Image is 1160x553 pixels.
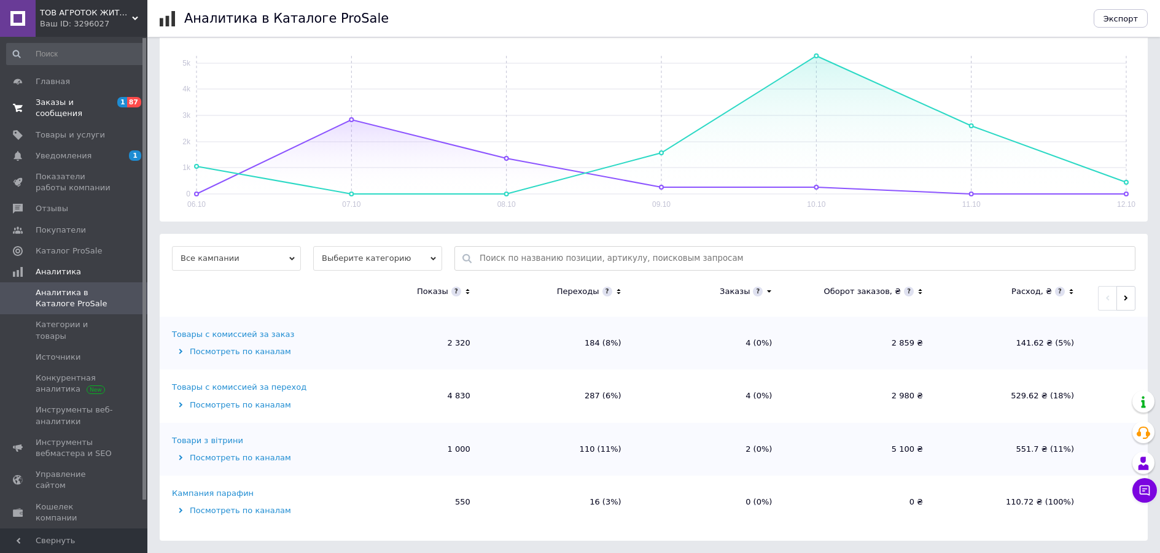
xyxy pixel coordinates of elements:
span: Каталог ProSale [36,246,102,257]
td: 110 (11%) [483,423,634,476]
input: Поиск по названию позиции, артикулу, поисковым запросам [480,247,1129,270]
span: Экспорт [1104,14,1138,23]
button: Чат с покупателем [1132,478,1157,503]
span: Показатели работы компании [36,171,114,193]
td: 4 (0%) [634,369,785,422]
span: 1 [129,150,141,161]
span: Конкурентная аналитика [36,373,114,395]
div: Ваш ID: 3296027 [40,18,147,29]
td: 2 859 ₴ [784,317,935,369]
div: Товары с комиссией за переход [172,382,306,393]
span: ТОВ АГРОТОК ЖИТОМИР [40,7,132,18]
div: Оборот заказов, ₴ [824,286,901,297]
td: 550 [332,476,483,528]
div: Посмотреть по каналам [172,452,329,463]
span: Главная [36,76,70,87]
span: Аналитика [36,266,81,277]
td: 2 980 ₴ [784,369,935,422]
text: 2k [182,137,191,146]
div: Заказы [720,286,750,297]
text: 07.10 [342,200,360,209]
span: Товары и услуги [36,130,105,141]
h1: Аналитика в Каталоге ProSale [184,11,389,26]
text: 3k [182,111,191,120]
span: Кошелек компании [36,501,114,524]
span: Отзывы [36,203,68,214]
button: Экспорт [1094,9,1148,28]
div: Посмотреть по каналам [172,346,329,357]
td: 2 320 [332,317,483,369]
div: Товари з вітрини [172,435,243,446]
span: Источники [36,352,80,363]
td: 5 100 ₴ [784,423,935,476]
span: Покупатели [36,225,86,236]
div: Посмотреть по каналам [172,505,329,516]
div: Переходы [557,286,599,297]
td: 2 (0%) [634,423,785,476]
span: Инструменты вебмастера и SEO [36,437,114,459]
div: Показы [417,286,448,297]
input: Поиск [6,43,145,65]
td: 1 000 [332,423,483,476]
td: 4 (0%) [634,317,785,369]
text: 5k [182,59,191,68]
td: 287 (6%) [483,369,634,422]
text: 11.10 [962,200,981,209]
text: 08.10 [497,200,516,209]
td: 0 (0%) [634,476,785,528]
div: Товары с комиссией за заказ [172,329,294,340]
span: Категории и товары [36,319,114,341]
span: Все кампании [172,246,301,271]
td: 551.7 ₴ (11%) [935,423,1086,476]
span: Инструменты веб-аналитики [36,404,114,427]
td: 529.62 ₴ (18%) [935,369,1086,422]
td: 16 (3%) [483,476,634,528]
text: 09.10 [652,200,671,209]
text: 4k [182,85,191,93]
span: 1 [117,97,127,107]
text: 1k [182,163,191,172]
span: 87 [127,97,141,107]
span: Управление сайтом [36,469,114,491]
span: Уведомления [36,150,91,161]
td: 141.62 ₴ (5%) [935,317,1086,369]
text: 0 [186,190,190,198]
div: Посмотреть по каналам [172,400,329,411]
span: Заказы и сообщения [36,97,114,119]
span: Выберите категорию [313,246,442,271]
td: 4 830 [332,369,483,422]
td: 110.72 ₴ (100%) [935,476,1086,528]
text: 06.10 [187,200,206,209]
div: Кампания парафин [172,488,254,499]
text: 12.10 [1117,200,1135,209]
div: Расход, ₴ [1011,286,1052,297]
td: 184 (8%) [483,317,634,369]
span: Аналитика в Каталоге ProSale [36,287,114,309]
text: 10.10 [807,200,825,209]
td: 0 ₴ [784,476,935,528]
